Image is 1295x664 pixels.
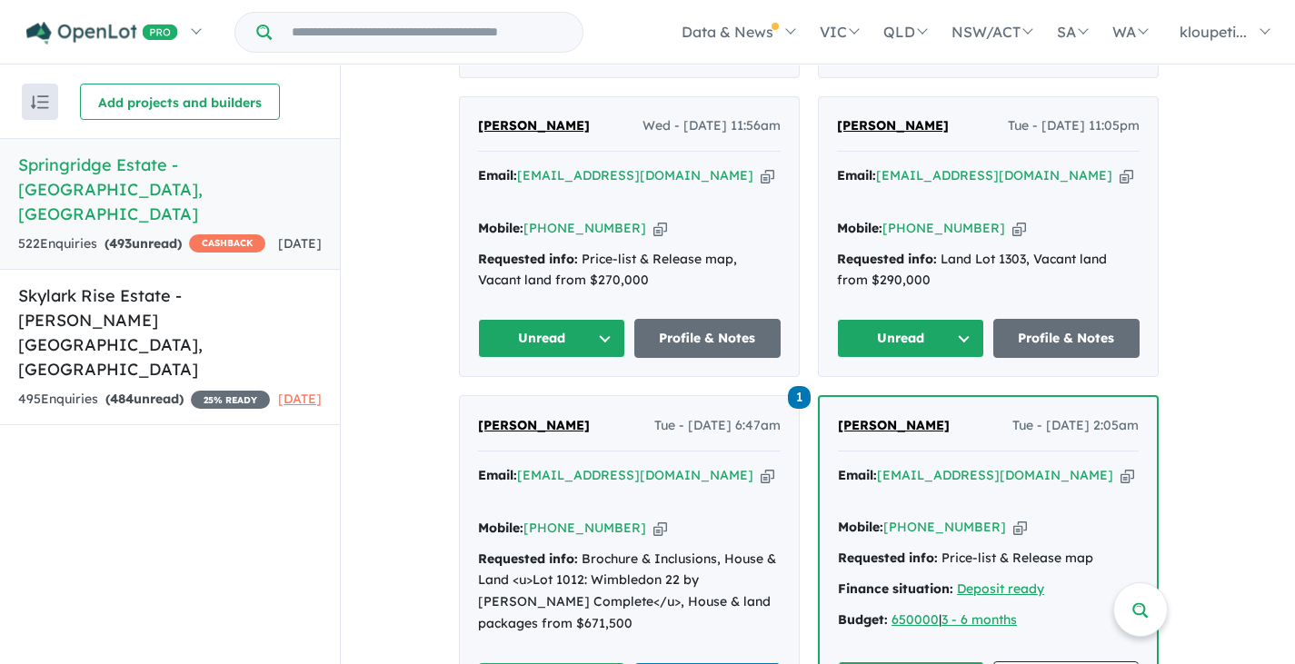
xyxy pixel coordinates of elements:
a: Deposit ready [957,580,1044,597]
a: [PERSON_NAME] [837,115,949,137]
a: [PERSON_NAME] [478,115,590,137]
img: sort.svg [31,95,49,109]
button: Copy [1012,219,1026,238]
h5: Skylark Rise Estate - [PERSON_NAME][GEOGRAPHIC_DATA] , [GEOGRAPHIC_DATA] [18,283,322,382]
a: [EMAIL_ADDRESS][DOMAIN_NAME] [517,467,753,483]
span: [DATE] [278,235,322,252]
a: [PHONE_NUMBER] [523,220,646,236]
a: [EMAIL_ADDRESS][DOMAIN_NAME] [877,467,1113,483]
button: Copy [1013,518,1027,537]
strong: Budget: [838,611,888,628]
span: 1 [788,386,811,409]
a: Profile & Notes [634,319,782,358]
strong: Mobile: [478,220,523,236]
button: Unread [837,319,984,358]
button: Add projects and builders [80,84,280,120]
span: 25 % READY [191,391,270,409]
span: [PERSON_NAME] [478,417,590,433]
strong: Email: [837,167,876,183]
span: Tue - [DATE] 11:05pm [1008,115,1140,137]
button: Copy [653,519,667,538]
div: 522 Enquir ies [18,233,265,255]
strong: Email: [478,167,517,183]
span: 493 [109,235,132,252]
a: [PERSON_NAME] [478,415,590,437]
button: Copy [1120,166,1133,185]
strong: Finance situation: [838,580,953,597]
strong: Email: [478,467,517,483]
strong: Requested info: [478,251,578,267]
span: CASHBACK [189,234,265,253]
button: Copy [1121,466,1134,485]
strong: ( unread) [105,391,184,407]
button: Copy [761,166,774,185]
span: Tue - [DATE] 2:05am [1012,415,1139,437]
img: Openlot PRO Logo White [26,22,178,45]
input: Try estate name, suburb, builder or developer [275,13,579,52]
div: Land Lot 1303, Vacant land from $290,000 [837,249,1140,292]
span: [PERSON_NAME] [478,117,590,134]
span: [PERSON_NAME] [837,117,949,134]
a: [PHONE_NUMBER] [523,520,646,536]
a: 3 - 6 months [941,611,1017,628]
span: kloupeti... [1180,23,1247,41]
span: [PERSON_NAME] [838,417,950,433]
h5: Springridge Estate - [GEOGRAPHIC_DATA] , [GEOGRAPHIC_DATA] [18,153,322,226]
div: Price-list & Release map, Vacant land from $270,000 [478,249,781,292]
strong: ( unread) [105,235,182,252]
a: [EMAIL_ADDRESS][DOMAIN_NAME] [517,167,753,183]
div: Price-list & Release map [838,548,1139,570]
span: Wed - [DATE] 11:56am [643,115,781,137]
div: | [838,609,1139,631]
strong: Mobile: [837,220,882,236]
a: [PHONE_NUMBER] [883,519,1006,535]
div: 495 Enquir ies [18,389,270,411]
span: 484 [110,391,134,407]
a: [EMAIL_ADDRESS][DOMAIN_NAME] [876,167,1112,183]
a: [PHONE_NUMBER] [882,220,1005,236]
strong: Mobile: [478,520,523,536]
strong: Requested info: [838,550,938,566]
span: Tue - [DATE] 6:47am [654,415,781,437]
div: Brochure & Inclusions, House & Land <u>Lot 1012: Wimbledon 22 by [PERSON_NAME] Complete</u>, Hous... [478,549,781,635]
button: Unread [478,319,625,358]
button: Copy [761,466,774,485]
strong: Mobile: [838,519,883,535]
span: [DATE] [278,391,322,407]
strong: Email: [838,467,877,483]
strong: Requested info: [478,550,578,567]
a: 650000 [892,611,939,628]
a: Profile & Notes [993,319,1141,358]
a: 1 [788,384,811,409]
button: Copy [653,219,667,238]
strong: Requested info: [837,251,937,267]
a: [PERSON_NAME] [838,415,950,437]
